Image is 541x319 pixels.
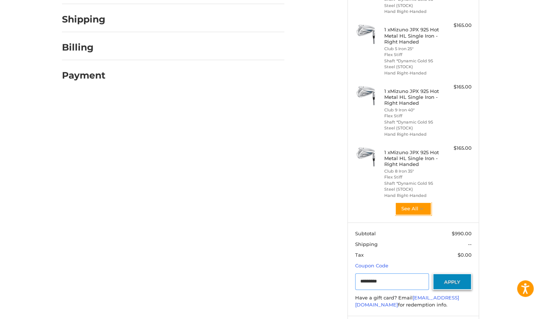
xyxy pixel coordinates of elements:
h2: Payment [62,70,105,81]
li: Flex Stiff [384,174,441,180]
h4: 1 x Mizuno JPX 925 Hot Metal HL Single Iron - Right Handed [384,149,441,167]
div: $165.00 [443,145,472,152]
div: $165.00 [443,83,472,91]
span: $990.00 [452,230,472,236]
h4: 1 x Mizuno JPX 925 Hot Metal HL Single Iron - Right Handed [384,88,441,106]
li: Club 5 Iron 25° [384,46,441,52]
button: See All [395,202,431,215]
li: Hand Right-Handed [384,70,441,76]
li: Hand Right-Handed [384,131,441,138]
li: Shaft *Dynamic Gold 95 Steel (STOCK) [384,58,441,70]
li: Hand Right-Handed [384,193,441,199]
h2: Shipping [62,14,105,25]
span: Tax [355,252,364,258]
span: Shipping [355,241,378,247]
li: Shaft *Dynamic Gold 95 Steel (STOCK) [384,119,441,131]
button: Apply [433,273,472,290]
div: $165.00 [443,22,472,29]
h2: Billing [62,42,105,53]
li: Shaft *Dynamic Gold 95 Steel (STOCK) [384,180,441,193]
span: Subtotal [355,230,376,236]
input: Gift Certificate or Coupon Code [355,273,429,290]
h4: 1 x Mizuno JPX 925 Hot Metal HL Single Iron - Right Handed [384,27,441,45]
li: Flex Stiff [384,52,441,58]
div: Have a gift card? Email for redemption info. [355,294,472,309]
li: Hand Right-Handed [384,8,441,15]
li: Flex Stiff [384,113,441,119]
span: -- [468,241,472,247]
a: Coupon Code [355,263,388,268]
li: Club 9 Iron 40° [384,107,441,113]
li: Club 8 Iron 35° [384,168,441,174]
span: $0.00 [458,252,472,258]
